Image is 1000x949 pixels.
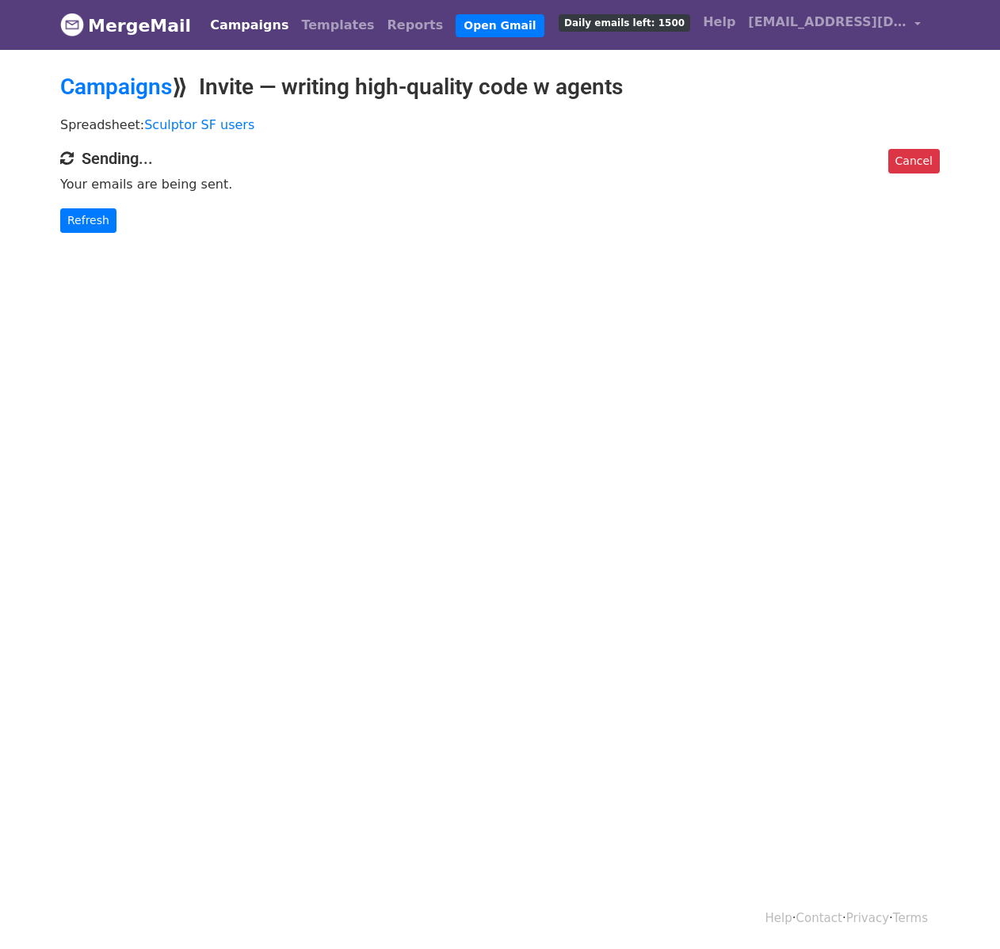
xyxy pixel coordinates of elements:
span: Daily emails left: 1500 [559,14,690,32]
a: Help [765,911,792,925]
a: Privacy [846,911,889,925]
a: Open Gmail [456,14,544,37]
a: Sculptor SF users [144,117,254,132]
a: Contact [796,911,842,925]
img: MergeMail logo [60,13,84,36]
a: Refresh [60,208,116,233]
a: Daily emails left: 1500 [552,6,697,38]
h2: ⟫ Invite — writing high-quality code w agents [60,74,940,101]
p: Your emails are being sent. [60,176,940,192]
h4: Sending... [60,149,940,168]
a: Campaigns [60,74,172,100]
a: Templates [295,10,380,41]
span: [EMAIL_ADDRESS][DOMAIN_NAME] [748,13,906,32]
a: [EMAIL_ADDRESS][DOMAIN_NAME] [742,6,927,44]
a: Cancel [888,149,940,173]
a: Reports [381,10,450,41]
p: Spreadsheet: [60,116,940,133]
a: Help [697,6,742,38]
a: Campaigns [204,10,295,41]
a: Terms [893,911,928,925]
a: MergeMail [60,9,191,42]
